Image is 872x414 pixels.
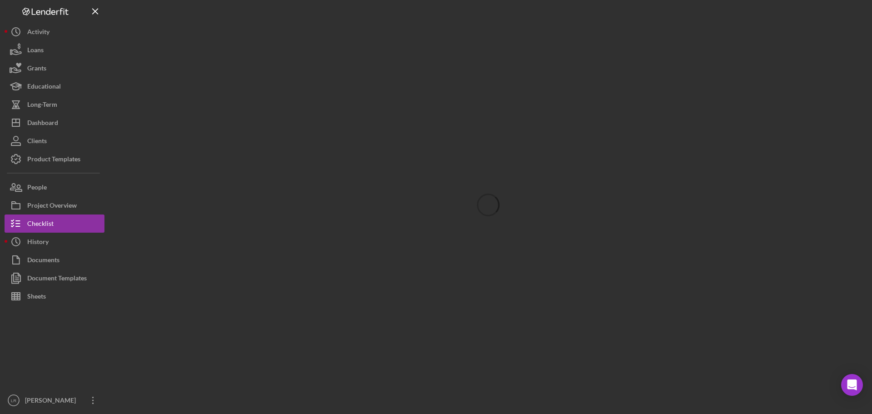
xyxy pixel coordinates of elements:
button: Product Templates [5,150,104,168]
button: Dashboard [5,114,104,132]
button: LR[PERSON_NAME] [5,391,104,409]
div: History [27,233,49,253]
button: Checklist [5,214,104,233]
button: Loans [5,41,104,59]
button: Educational [5,77,104,95]
button: History [5,233,104,251]
button: Sheets [5,287,104,305]
div: Project Overview [27,196,77,217]
div: Product Templates [27,150,80,170]
div: Open Intercom Messenger [841,374,863,396]
div: Clients [27,132,47,152]
div: [PERSON_NAME] [23,391,82,412]
button: Grants [5,59,104,77]
button: People [5,178,104,196]
div: Activity [27,23,50,43]
div: People [27,178,47,199]
button: Long-Term [5,95,104,114]
div: Loans [27,41,44,61]
div: Documents [27,251,59,271]
button: Activity [5,23,104,41]
div: Long-Term [27,95,57,116]
div: Sheets [27,287,46,308]
button: Document Templates [5,269,104,287]
div: Grants [27,59,46,80]
button: Project Overview [5,196,104,214]
text: LR [11,398,16,403]
div: Checklist [27,214,54,235]
button: Clients [5,132,104,150]
div: Dashboard [27,114,58,134]
button: Documents [5,251,104,269]
div: Document Templates [27,269,87,289]
div: Educational [27,77,61,98]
